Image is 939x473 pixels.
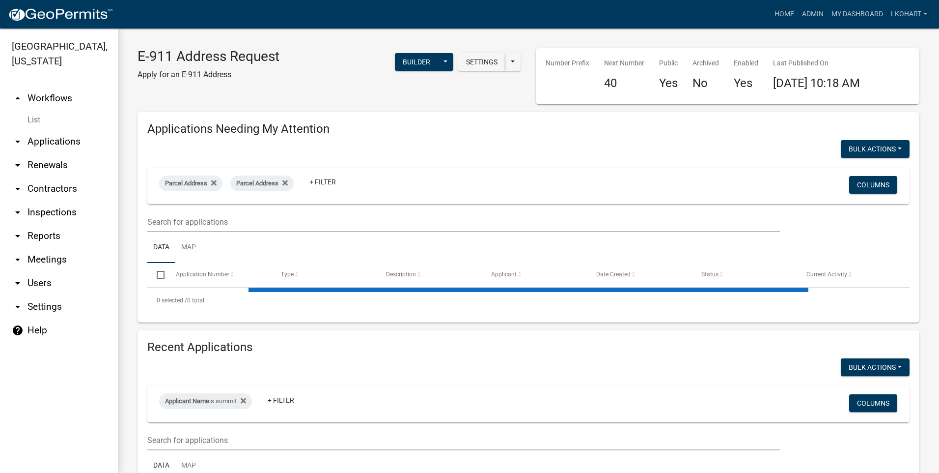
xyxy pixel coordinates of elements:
[773,76,860,90] span: [DATE] 10:18 AM
[604,76,644,90] h4: 40
[491,271,517,278] span: Applicant
[138,48,279,65] h3: E-911 Address Request
[165,397,209,405] span: Applicant Name
[849,394,897,412] button: Columns
[147,430,780,450] input: Search for applications
[841,358,910,376] button: Bulk Actions
[12,92,24,104] i: arrow_drop_up
[587,263,692,287] datatable-header-cell: Date Created
[773,58,860,68] p: Last Published On
[12,325,24,336] i: help
[659,58,678,68] p: Public
[734,58,758,68] p: Enabled
[165,179,207,187] span: Parcel Address
[157,297,187,304] span: 0 selected /
[175,232,202,264] a: Map
[692,263,797,287] datatable-header-cell: Status
[271,263,376,287] datatable-header-cell: Type
[12,159,24,171] i: arrow_drop_down
[260,391,302,409] a: + Filter
[12,136,24,148] i: arrow_drop_down
[395,53,438,71] button: Builder
[236,179,278,187] span: Parcel Address
[482,263,587,287] datatable-header-cell: Applicant
[159,393,252,409] div: is summit
[12,301,24,313] i: arrow_drop_down
[771,5,798,24] a: Home
[377,263,482,287] datatable-header-cell: Description
[828,5,887,24] a: My Dashboard
[841,140,910,158] button: Bulk Actions
[147,212,780,232] input: Search for applications
[12,230,24,242] i: arrow_drop_down
[692,76,719,90] h4: No
[12,254,24,266] i: arrow_drop_down
[302,173,344,191] a: + Filter
[596,271,631,278] span: Date Created
[604,58,644,68] p: Next Number
[734,76,758,90] h4: Yes
[386,271,416,278] span: Description
[12,183,24,195] i: arrow_drop_down
[887,5,931,24] a: lkohart
[147,232,175,264] a: Data
[147,288,910,313] div: 0 total
[176,271,229,278] span: Application Number
[798,5,828,24] a: Admin
[546,58,589,68] p: Number Prefix
[692,58,719,68] p: Archived
[281,271,294,278] span: Type
[701,271,718,278] span: Status
[147,263,166,287] datatable-header-cell: Select
[138,69,279,81] p: Apply for an E-911 Address
[147,340,910,355] h4: Recent Applications
[147,122,910,136] h4: Applications Needing My Attention
[12,277,24,289] i: arrow_drop_down
[849,176,897,194] button: Columns
[659,76,678,90] h4: Yes
[458,53,505,71] button: Settings
[806,271,847,278] span: Current Activity
[166,263,271,287] datatable-header-cell: Application Number
[12,207,24,218] i: arrow_drop_down
[797,263,902,287] datatable-header-cell: Current Activity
